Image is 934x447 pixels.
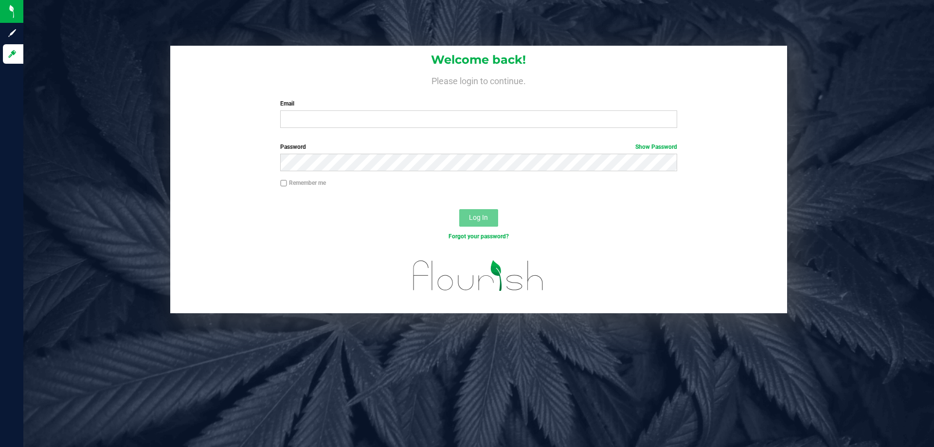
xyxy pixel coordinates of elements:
[635,143,677,150] a: Show Password
[7,28,17,38] inline-svg: Sign up
[401,251,556,301] img: flourish_logo.svg
[170,54,787,66] h1: Welcome back!
[280,143,306,150] span: Password
[449,233,509,240] a: Forgot your password?
[170,74,787,86] h4: Please login to continue.
[280,99,677,108] label: Email
[7,49,17,59] inline-svg: Log in
[459,209,498,227] button: Log In
[469,214,488,221] span: Log In
[280,179,326,187] label: Remember me
[280,180,287,187] input: Remember me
